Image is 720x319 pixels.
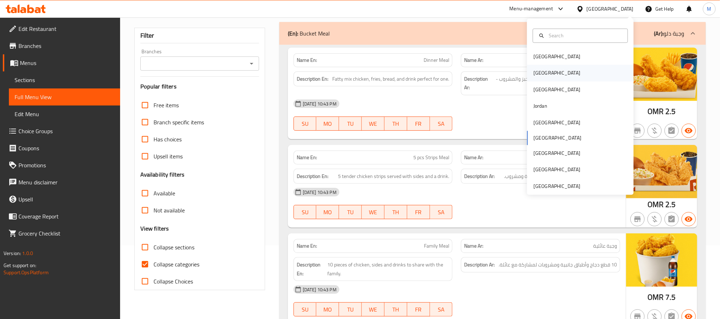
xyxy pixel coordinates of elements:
span: WE [365,304,382,315]
strong: Name En: [297,242,317,250]
button: TU [339,117,362,131]
input: Search [546,32,623,39]
span: MO [319,119,336,129]
button: Purchased item [648,212,662,226]
span: Menus [20,59,114,67]
span: OMR [648,290,664,304]
img: dinner_neal638920510849533065.jpg [626,48,697,101]
span: Collapse Choices [154,277,193,286]
h3: View filters [140,225,169,233]
span: 2.5 [665,198,676,211]
button: Available [682,212,696,226]
a: Choice Groups [3,123,120,140]
span: Dinner Meal [424,56,449,64]
button: Not has choices [665,212,679,226]
span: Collapse categories [154,260,199,269]
span: Branch specific items [154,118,204,126]
span: Not available [154,206,185,215]
h3: Availability filters [140,171,185,179]
span: Choice Groups [18,127,114,135]
button: SA [430,205,453,219]
span: 5 tender chicken strips served with sides and a drink. [338,172,449,181]
span: Version: [4,249,21,258]
strong: Description Ar: [464,172,495,181]
span: WE [365,119,382,129]
button: Open [247,59,257,69]
strong: Description En: [297,75,328,83]
span: FR [410,119,427,129]
button: SA [430,117,453,131]
div: [GEOGRAPHIC_DATA] [533,182,580,190]
span: OMR [648,104,664,118]
span: FR [410,207,427,217]
span: 7.5 [665,290,676,304]
button: Available [682,124,696,138]
span: Family Meal [424,242,449,250]
img: family_meal638920513342275320.jpg [626,233,697,287]
div: [GEOGRAPHIC_DATA] [533,150,580,157]
span: TH [387,304,404,315]
div: Jordan [533,102,547,110]
b: (Ar): [654,28,663,39]
span: Full Menu View [15,93,114,101]
span: TU [342,207,359,217]
span: Fatty mix chicken, fries, bread, and drink perfect for one. [332,75,449,83]
button: FR [407,117,430,131]
button: TH [385,205,407,219]
span: Branches [18,42,114,50]
button: Not branch specific item [630,124,645,138]
span: Upsell [18,195,114,204]
span: SA [433,119,450,129]
div: (En): Bucket Meal(Ar):وجبة دلو [279,22,706,45]
span: 2.5 [665,104,676,118]
button: MO [316,302,339,317]
span: Get support on: [4,261,36,270]
span: 5 pcs Strips Meal [413,154,449,161]
strong: Name Ar: [464,242,483,250]
span: Promotions [18,161,114,169]
span: Edit Restaurant [18,25,114,33]
span: TH [387,119,404,129]
span: 10 قطع دجاج وأطباق جانبية ومشروبات لمشاركة مع عائلة. [499,260,617,269]
strong: Description En: [297,172,328,181]
div: Menu-management [510,5,553,13]
button: SA [430,302,453,317]
button: TU [339,302,362,317]
span: OMR [648,198,664,211]
span: SA [433,207,450,217]
b: (En): [288,28,298,39]
span: 10 pieces of chicken, sides and drinks to share with the family. [328,260,450,278]
button: TH [385,302,407,317]
div: [GEOGRAPHIC_DATA] [533,86,580,93]
span: MO [319,304,336,315]
span: Menu disclaimer [18,178,114,186]
button: Not branch specific item [630,212,645,226]
strong: Description Ar: [464,75,490,92]
span: TH [387,207,404,217]
span: WE [365,207,382,217]
span: SU [297,207,314,217]
button: SU [294,205,317,219]
span: Coverage Report [18,212,114,221]
p: Bucket Meal [288,29,330,38]
strong: Name Ar: [464,56,483,64]
span: [DATE] 10:43 PM [300,286,339,293]
a: Grocery Checklist [3,225,120,242]
span: FR [410,304,427,315]
button: FR [407,205,430,219]
span: Collapse sections [154,243,194,252]
span: TU [342,119,359,129]
div: [GEOGRAPHIC_DATA] [533,69,580,77]
strong: Name Ar: [464,154,483,161]
a: Menus [3,54,120,71]
div: [GEOGRAPHIC_DATA] [587,5,634,13]
span: Has choices [154,135,182,144]
h3: Popular filters [140,82,259,91]
button: WE [362,205,385,219]
span: Upsell items [154,152,183,161]
a: Menu disclaimer [3,174,120,191]
div: [GEOGRAPHIC_DATA] [533,119,580,126]
button: FR [407,302,430,317]
span: Free items [154,101,179,109]
span: Grocery Checklist [18,229,114,238]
